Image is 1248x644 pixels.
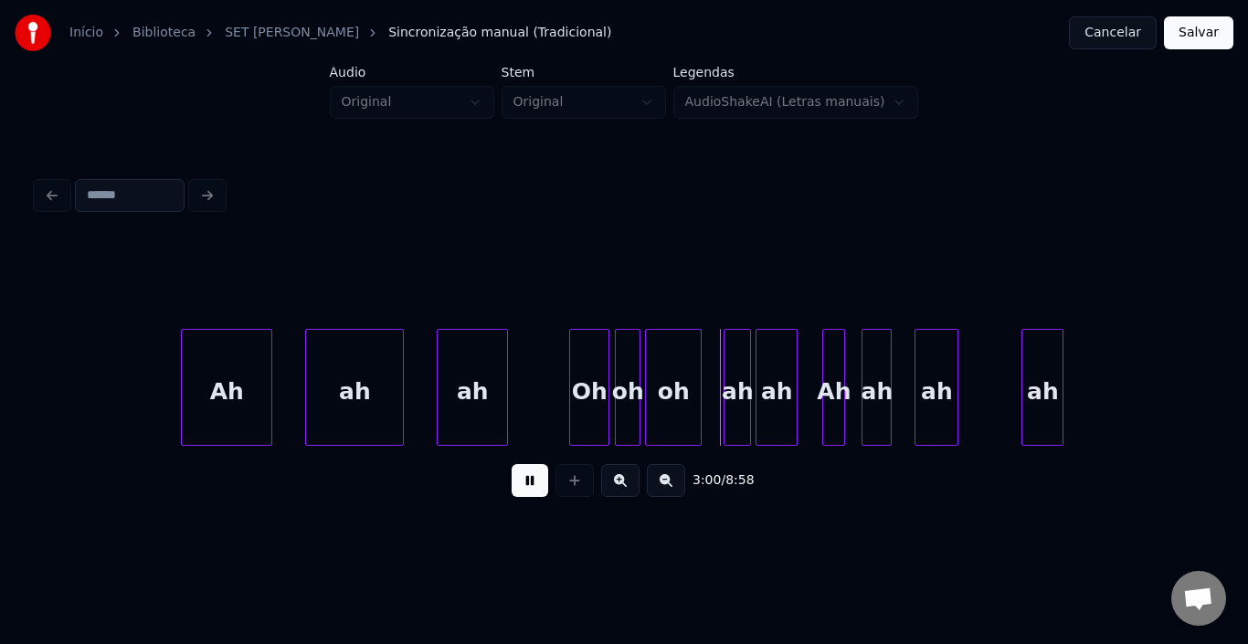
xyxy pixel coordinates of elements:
div: Bate-papo aberto [1171,571,1226,626]
a: SET [PERSON_NAME] [225,24,359,42]
nav: breadcrumb [69,24,611,42]
label: Legendas [673,66,919,79]
span: 3:00 [693,471,721,490]
div: / [693,471,736,490]
span: Sincronização manual (Tradicional) [388,24,611,42]
img: youka [15,15,51,51]
a: Biblioteca [132,24,196,42]
button: Cancelar [1069,16,1157,49]
span: 8:58 [725,471,754,490]
label: Stem [502,66,666,79]
a: Início [69,24,103,42]
button: Salvar [1164,16,1233,49]
label: Áudio [330,66,494,79]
